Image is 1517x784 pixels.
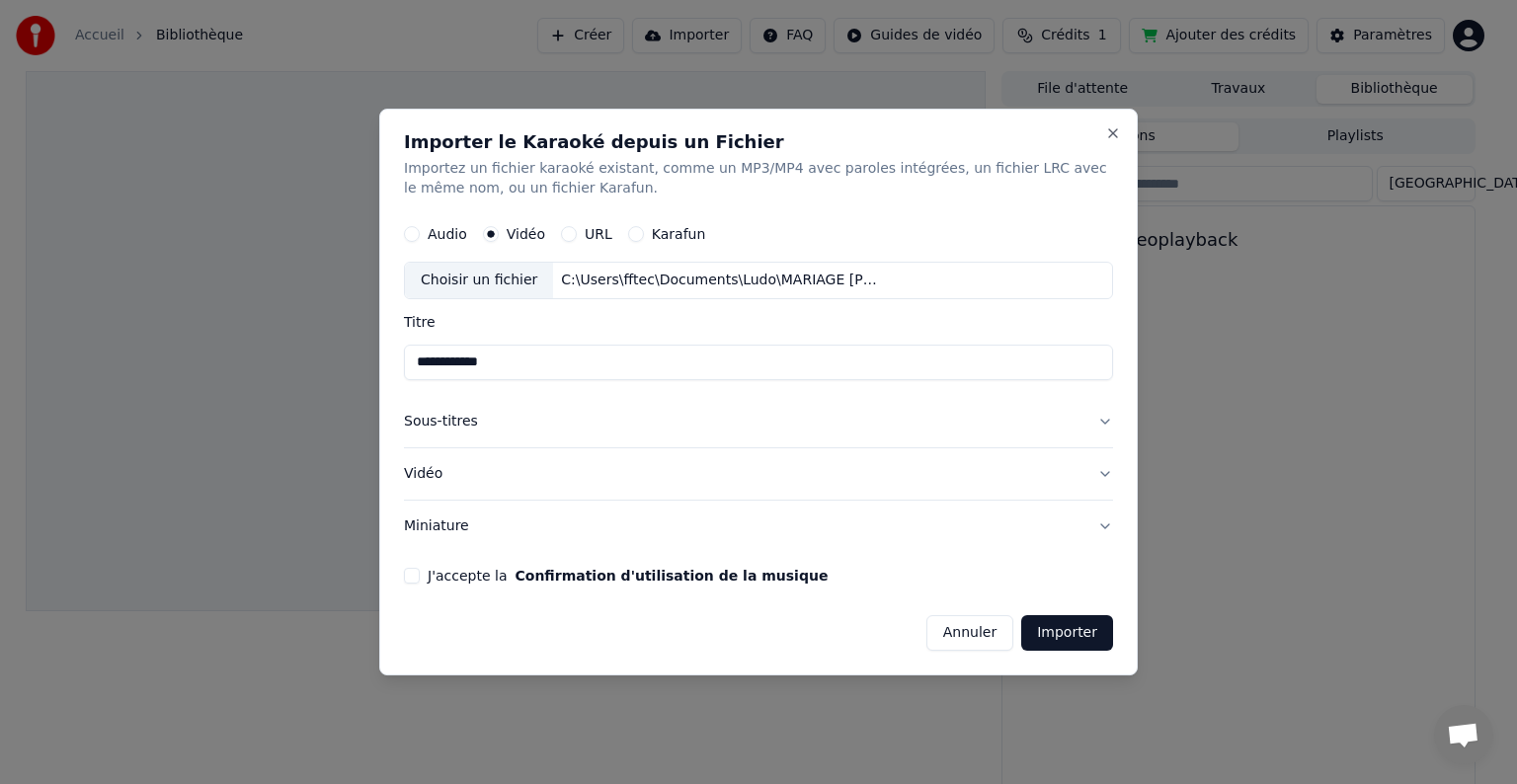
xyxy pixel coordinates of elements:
button: J'accepte la [515,569,828,583]
div: Choisir un fichier [405,263,553,298]
div: C:\Users\fftec\Documents\Ludo\MARIAGE [PERSON_NAME]\Nico&Aurélie.mp4 [553,271,889,290]
label: Titre [404,315,1113,329]
label: URL [585,227,612,241]
p: Importez un fichier karaoké existant, comme un MP3/MP4 avec paroles intégrées, un fichier LRC ave... [404,159,1113,198]
label: Audio [428,227,467,241]
label: Karafun [652,227,706,241]
h2: Importer le Karaoké depuis un Fichier [404,133,1113,151]
button: Importer [1021,615,1113,651]
button: Vidéo [404,448,1113,500]
button: Sous-titres [404,396,1113,447]
button: Miniature [404,501,1113,552]
label: Vidéo [507,227,545,241]
label: J'accepte la [428,569,828,583]
button: Annuler [926,615,1013,651]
